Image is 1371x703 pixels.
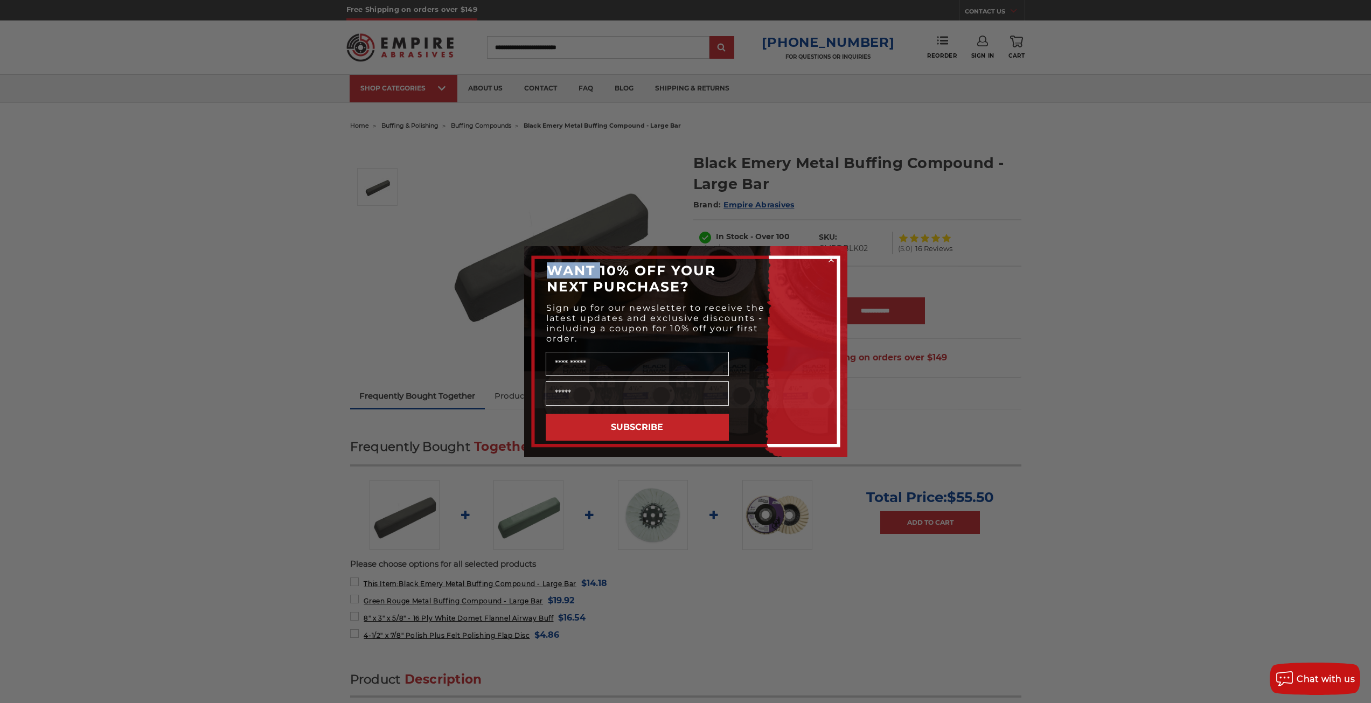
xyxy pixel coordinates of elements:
span: Sign up for our newsletter to receive the latest updates and exclusive discounts - including a co... [546,303,765,344]
span: Chat with us [1297,674,1355,684]
button: SUBSCRIBE [546,414,729,441]
span: WANT 10% OFF YOUR NEXT PURCHASE? [547,262,716,295]
button: Chat with us [1270,663,1360,695]
button: Close dialog [826,254,837,265]
input: Email [546,381,729,406]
